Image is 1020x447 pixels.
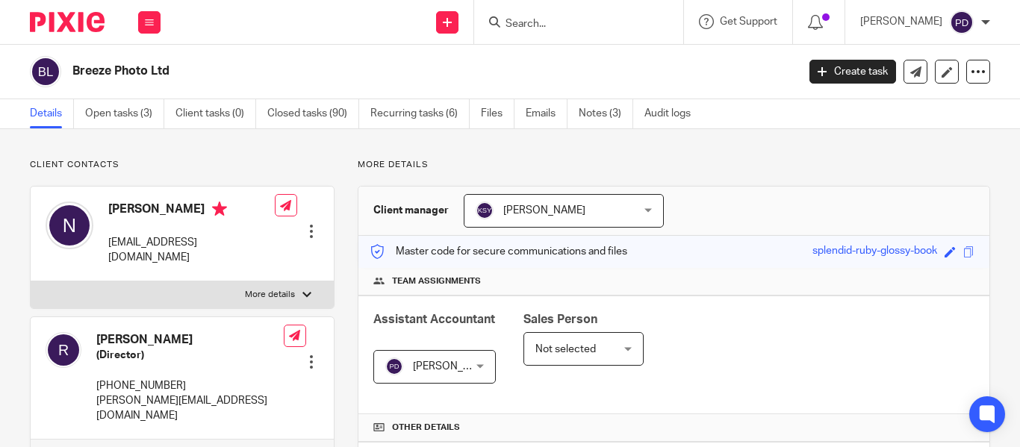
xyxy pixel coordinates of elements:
[644,99,702,128] a: Audit logs
[46,332,81,368] img: svg%3E
[46,201,93,249] img: svg%3E
[212,201,227,216] i: Primary
[413,361,495,372] span: [PERSON_NAME]
[476,201,494,219] img: svg%3E
[392,422,460,434] span: Other details
[535,344,596,354] span: Not selected
[96,348,284,363] h5: (Director)
[860,14,942,29] p: [PERSON_NAME]
[481,99,514,128] a: Files
[30,56,61,87] img: svg%3E
[175,99,256,128] a: Client tasks (0)
[30,159,335,171] p: Client contacts
[373,203,449,218] h3: Client manager
[950,10,974,34] img: svg%3E
[370,99,470,128] a: Recurring tasks (6)
[373,313,495,325] span: Assistant Accountant
[579,99,633,128] a: Notes (3)
[385,357,403,375] img: svg%3E
[720,16,777,27] span: Get Support
[504,18,638,31] input: Search
[267,99,359,128] a: Closed tasks (90)
[245,289,295,301] p: More details
[523,313,597,325] span: Sales Person
[392,275,481,287] span: Team assignments
[358,159,990,171] p: More details
[96,332,284,348] h4: [PERSON_NAME]
[108,201,275,220] h4: [PERSON_NAME]
[809,60,896,84] a: Create task
[30,12,105,32] img: Pixie
[96,378,284,393] p: [PHONE_NUMBER]
[812,243,937,260] div: splendid-ruby-glossy-book
[370,244,627,259] p: Master code for secure communications and files
[108,235,275,266] p: [EMAIL_ADDRESS][DOMAIN_NAME]
[96,393,284,424] p: [PERSON_NAME][EMAIL_ADDRESS][DOMAIN_NAME]
[30,99,74,128] a: Details
[72,63,644,79] h2: Breeze Photo Ltd
[85,99,164,128] a: Open tasks (3)
[503,205,585,216] span: [PERSON_NAME]
[526,99,567,128] a: Emails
